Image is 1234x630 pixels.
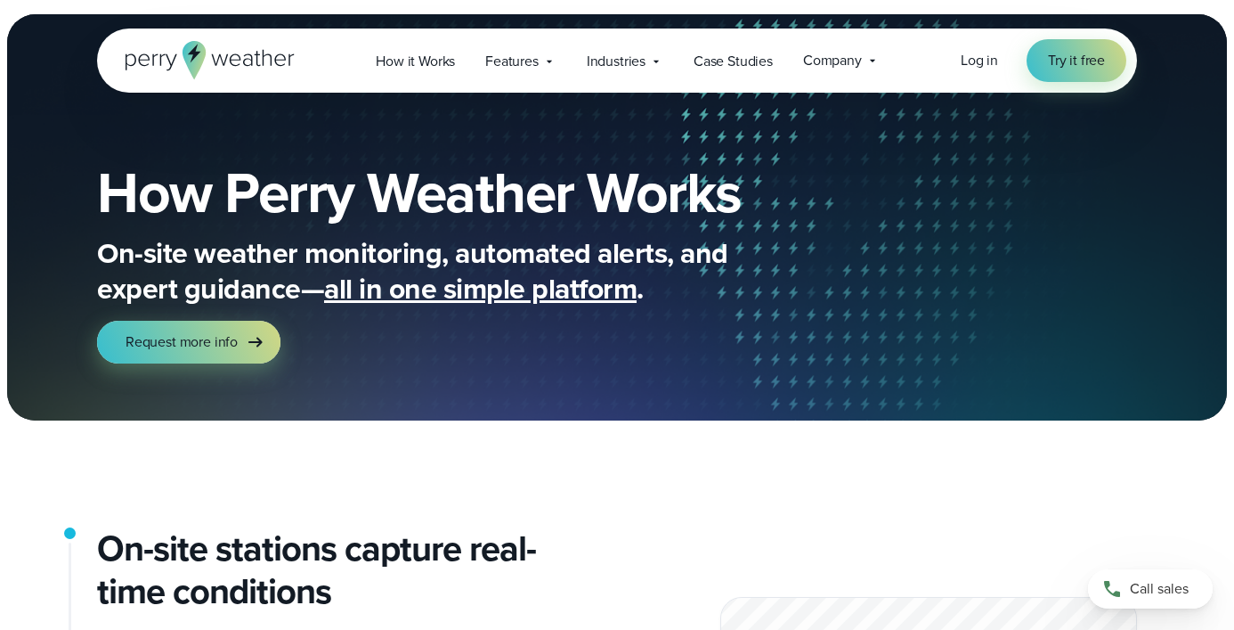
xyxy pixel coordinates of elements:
p: On-site weather monitoring, automated alerts, and expert guidance— . [97,235,809,307]
a: Case Studies [678,43,788,79]
span: Industries [587,51,645,72]
h2: On-site stations capture real-time conditions [97,528,603,613]
span: Case Studies [694,51,773,72]
span: How it Works [376,51,455,72]
a: Log in [961,50,998,71]
a: Call sales [1088,569,1213,609]
span: Try it free [1048,50,1105,71]
h1: How Perry Weather Works [97,164,870,221]
span: Log in [961,50,998,70]
a: How it Works [361,43,470,79]
span: Company [803,50,862,71]
a: Try it free [1027,39,1126,82]
a: Request more info [97,321,280,364]
span: Request more info [126,331,238,353]
span: Features [485,51,539,72]
span: Call sales [1130,578,1189,600]
span: all in one simple platform [324,267,637,310]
